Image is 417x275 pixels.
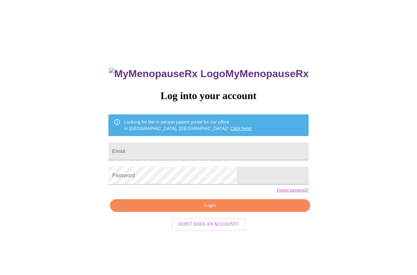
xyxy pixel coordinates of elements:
[109,68,225,80] img: MyMenopauseRx Logo
[124,116,252,134] div: Looking for the in person patient portal for our office in [GEOGRAPHIC_DATA], [GEOGRAPHIC_DATA]?
[230,126,252,131] a: Click here!
[117,202,303,210] span: Login
[277,188,309,193] a: Forgot password?
[108,90,309,102] h3: Log into your account
[172,218,245,231] button: Don't have an account?
[109,68,309,80] h3: MyMenopauseRx
[170,221,247,227] a: Don't have an account?
[110,199,310,212] button: Login
[179,221,238,228] span: Don't have an account?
